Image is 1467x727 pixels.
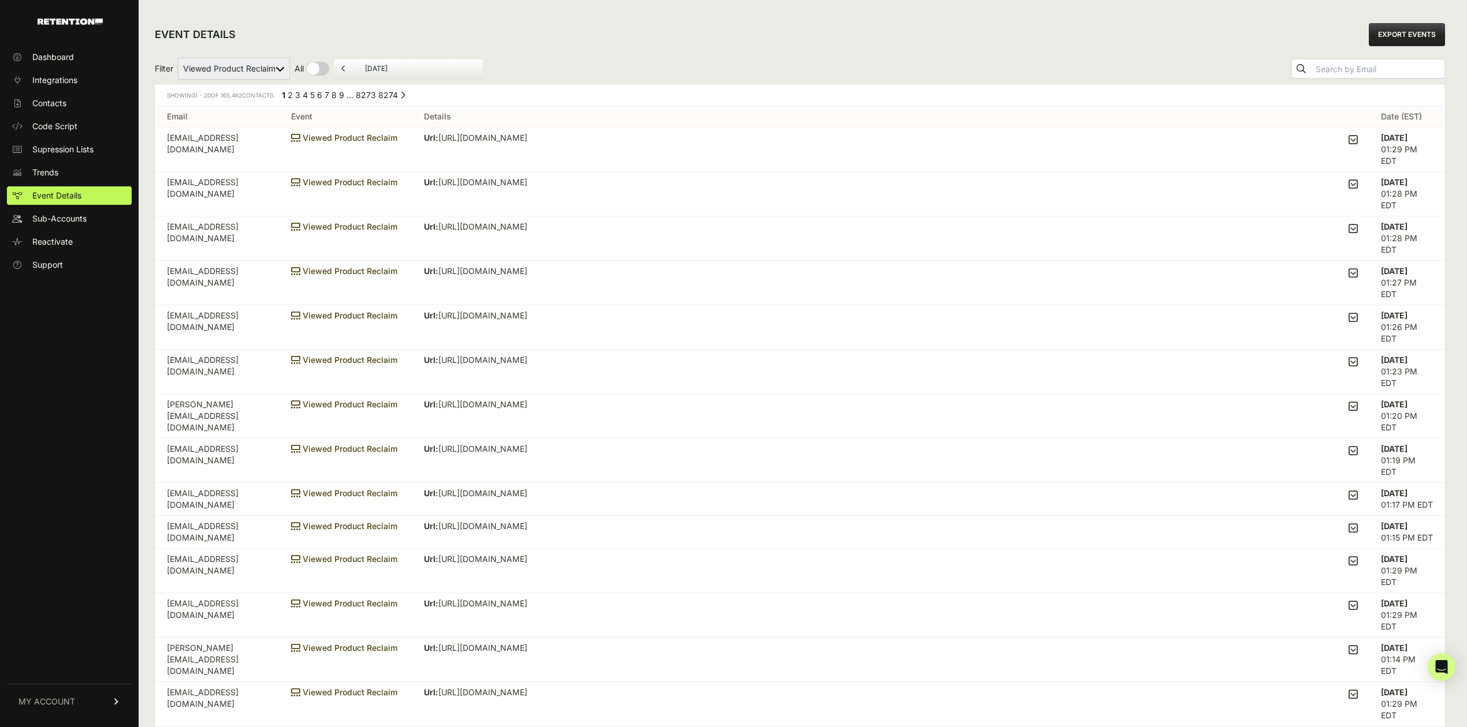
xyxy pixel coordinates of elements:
[317,90,322,100] a: Page 6
[1381,266,1408,276] strong: [DATE]
[219,92,275,99] span: Contacts.
[1369,439,1444,483] td: 01:19 PM EDT
[1381,222,1408,231] strong: [DATE]
[1369,549,1444,593] td: 01:29 PM EDT
[291,687,397,697] span: Viewed Product Reclaim
[7,186,132,205] a: Event Details
[32,144,94,155] span: Supression Lists
[155,516,280,549] td: [EMAIL_ADDRESS][DOMAIN_NAME]
[32,190,81,201] span: Event Details
[7,117,132,136] a: Code Script
[1381,310,1408,320] strong: [DATE]
[7,71,132,89] a: Integrations
[32,98,66,109] span: Contacts
[1369,682,1444,726] td: 01:29 PM EDT
[221,92,242,99] span: 165,462
[424,488,701,499] p: [URL][DOMAIN_NAME]
[18,696,75,707] span: MY ACCOUNT
[291,222,397,231] span: Viewed Product Reclaim
[155,483,280,516] td: [EMAIL_ADDRESS][DOMAIN_NAME]
[155,638,280,682] td: [PERSON_NAME][EMAIL_ADDRESS][DOMAIN_NAME]
[1381,598,1408,608] strong: [DATE]
[32,213,87,224] span: Sub-Accounts
[155,549,280,593] td: [EMAIL_ADDRESS][DOMAIN_NAME]
[1369,483,1444,516] td: 01:17 PM EDT
[280,89,405,104] div: Pagination
[155,593,280,638] td: [EMAIL_ADDRESS][DOMAIN_NAME]
[1369,305,1444,350] td: 01:26 PM EDT
[155,350,280,394] td: [EMAIL_ADDRESS][DOMAIN_NAME]
[282,90,285,100] em: Page 1
[280,106,412,128] th: Event
[424,310,438,320] strong: Url:
[424,177,606,188] p: [URL][DOMAIN_NAME]
[310,90,315,100] a: Page 5
[291,554,397,564] span: Viewed Product Reclaim
[424,598,672,609] p: [URL][DOMAIN_NAME]
[424,553,641,565] p: [URL][DOMAIN_NAME]
[424,444,438,454] strong: Url:
[339,90,344,100] a: Page 9
[424,687,438,697] strong: Url:
[1381,554,1408,564] strong: [DATE]
[291,521,397,531] span: Viewed Product Reclaim
[291,598,397,608] span: Viewed Product Reclaim
[1369,350,1444,394] td: 01:23 PM EDT
[332,90,337,100] a: Page 8
[1381,687,1408,697] strong: [DATE]
[325,90,329,100] a: Page 7
[291,266,397,276] span: Viewed Product Reclaim
[291,355,397,365] span: Viewed Product Reclaim
[424,443,614,455] p: [URL][DOMAIN_NAME]
[424,265,668,277] p: [URL][DOMAIN_NAME]
[1381,133,1408,143] strong: [DATE]
[155,261,280,305] td: [EMAIL_ADDRESS][DOMAIN_NAME]
[356,90,376,100] a: Page 8273
[7,209,132,228] a: Sub-Accounts
[424,399,622,410] p: [URL][DOMAIN_NAME]
[1381,177,1408,187] strong: [DATE]
[32,74,77,86] span: Integrations
[424,266,438,276] strong: Url:
[7,163,132,182] a: Trends
[424,521,438,531] strong: Url:
[291,310,397,320] span: Viewed Product Reclaim
[1369,593,1444,638] td: 01:29 PM EDT
[1369,394,1444,439] td: 01:20 PM EDT
[291,133,397,143] span: Viewed Product Reclaim
[424,222,438,231] strong: Url:
[424,554,438,564] strong: Url:
[1369,638,1444,682] td: 01:14 PM EDT
[32,236,73,248] span: Reactivate
[155,106,280,128] th: Email
[1313,61,1444,77] input: Search by Email
[295,90,300,100] a: Page 3
[7,233,132,251] a: Reactivate
[38,18,103,25] img: Retention.com
[288,90,293,100] a: Page 2
[7,140,132,159] a: Supression Lists
[424,177,438,187] strong: Url:
[155,27,236,43] h2: EVENT DETAILS
[291,444,397,454] span: Viewed Product Reclaim
[424,221,608,233] p: [URL][DOMAIN_NAME]
[1381,444,1408,454] strong: [DATE]
[424,310,599,321] p: [URL][DOMAIN_NAME]
[424,687,608,698] p: [URL][DOMAIN_NAME]
[1381,643,1408,653] strong: [DATE]
[1369,23,1445,46] a: EXPORT EVENTS
[424,354,665,366] p: [URL][DOMAIN_NAME]
[155,682,280,726] td: [EMAIL_ADDRESS][DOMAIN_NAME]
[7,256,132,274] a: Support
[291,399,397,409] span: Viewed Product Reclaim
[1369,216,1444,261] td: 01:28 PM EDT
[7,684,132,719] a: MY ACCOUNT
[155,172,280,216] td: [EMAIL_ADDRESS][DOMAIN_NAME]
[1369,106,1444,128] th: Date (EST)
[32,51,74,63] span: Dashboard
[178,58,290,80] select: Filter
[32,259,63,271] span: Support
[1428,653,1455,681] div: Open Intercom Messenger
[424,643,438,653] strong: Url:
[155,305,280,350] td: [EMAIL_ADDRESS][DOMAIN_NAME]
